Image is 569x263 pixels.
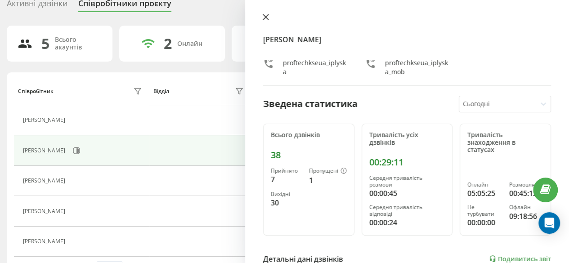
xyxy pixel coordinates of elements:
div: [PERSON_NAME] [23,147,67,154]
div: Розмовляє [509,182,543,188]
div: Співробітник [18,88,54,94]
div: Зведена статистика [263,97,358,111]
div: Відділ [153,88,169,94]
div: 00:45:12 [509,188,543,199]
div: Онлайн [467,182,502,188]
div: 00:00:00 [467,217,502,228]
div: Офлайн [509,204,543,210]
div: 1 [309,175,347,186]
div: Тривалість знаходження в статусах [467,131,543,154]
div: Середня тривалість розмови [369,175,445,188]
div: Онлайн [177,40,202,48]
a: Подивитись звіт [489,255,551,263]
div: 00:00:45 [369,188,445,199]
div: 00:00:24 [369,217,445,228]
h4: [PERSON_NAME] [263,34,551,45]
div: Не турбувати [467,204,502,217]
div: Прийнято [271,168,302,174]
div: 5 [41,35,49,52]
div: 00:29:11 [369,157,445,168]
div: 2 [164,35,172,52]
div: [PERSON_NAME] [23,117,67,123]
div: proftechkseua_iplyska_mob [385,58,449,76]
div: proftechkseua_iplyska [283,58,347,76]
div: Всього акаунтів [55,36,102,51]
div: [PERSON_NAME] [23,208,67,214]
div: [PERSON_NAME] [23,178,67,184]
div: Тривалість усіх дзвінків [369,131,445,147]
div: Open Intercom Messenger [538,212,560,234]
div: 09:18:56 [509,211,543,222]
div: 30 [271,197,302,208]
div: [PERSON_NAME] [23,238,67,245]
div: Середня тривалість відповіді [369,204,445,217]
div: Пропущені [309,168,347,175]
div: 38 [271,150,347,160]
div: 7 [271,174,302,185]
div: Всього дзвінків [271,131,347,139]
div: Вихідні [271,191,302,197]
div: 05:05:25 [467,188,502,199]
